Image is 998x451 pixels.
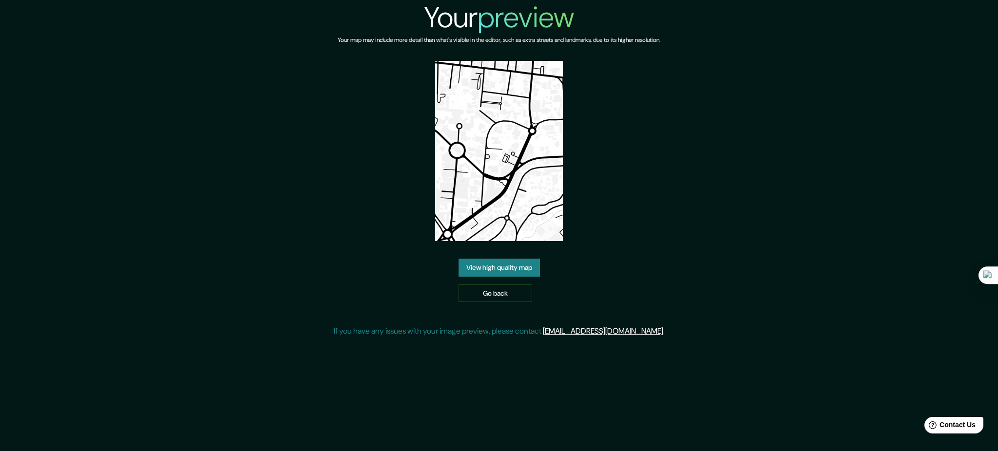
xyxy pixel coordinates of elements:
p: If you have any issues with your image preview, please contact . [334,325,665,337]
a: View high quality map [459,259,540,277]
iframe: Help widget launcher [911,413,987,440]
a: Go back [459,284,532,302]
a: [EMAIL_ADDRESS][DOMAIN_NAME] [543,326,663,336]
img: created-map-preview [435,61,563,241]
h6: Your map may include more detail than what's visible in the editor, such as extra streets and lan... [338,35,660,45]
